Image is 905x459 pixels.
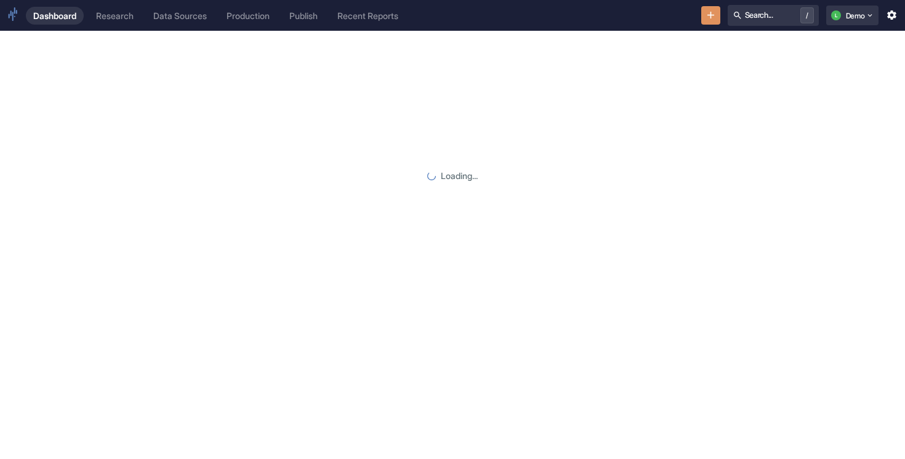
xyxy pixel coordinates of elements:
button: New Resource [701,6,720,25]
a: Production [219,7,277,25]
a: Data Sources [146,7,214,25]
a: Research [89,7,141,25]
div: Production [227,10,270,21]
div: L [831,10,841,20]
a: Publish [282,7,325,25]
button: LDemo [826,6,879,25]
p: Loading... [441,169,478,182]
div: Data Sources [153,10,207,21]
div: Research [96,10,134,21]
a: Dashboard [26,7,84,25]
a: Recent Reports [330,7,406,25]
div: Publish [289,10,318,21]
div: Dashboard [33,10,76,21]
button: Search.../ [728,5,819,26]
div: Recent Reports [337,10,398,21]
